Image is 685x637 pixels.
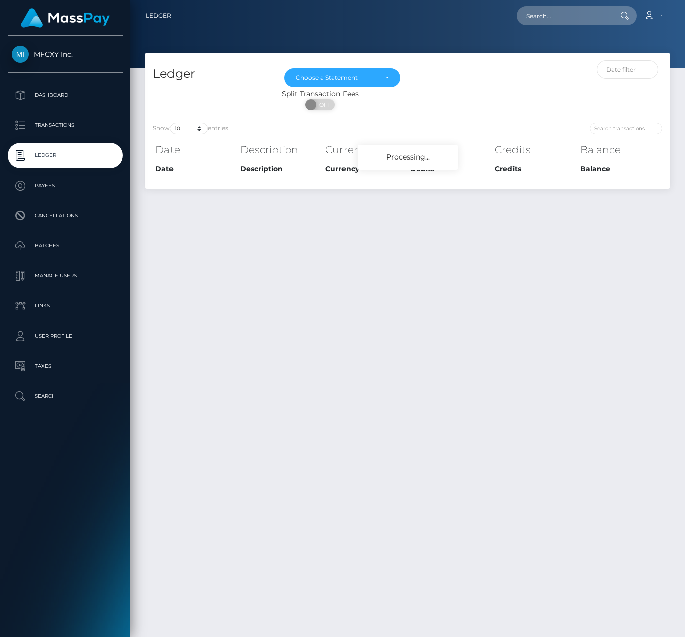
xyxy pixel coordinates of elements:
input: Search... [517,6,611,25]
p: Transactions [12,118,119,133]
div: Processing... [358,145,458,170]
a: User Profile [8,324,123,349]
p: Ledger [12,148,119,163]
p: Dashboard [12,88,119,103]
a: Payees [8,173,123,198]
th: Date [153,161,238,177]
th: Description [238,140,322,160]
input: Search transactions [590,123,662,134]
a: Ledger [8,143,123,168]
a: Transactions [8,113,123,138]
img: MFCXY Inc. [12,46,29,63]
th: Credits [492,140,577,160]
select: Showentries [170,123,208,134]
a: Batches [8,233,123,258]
p: Taxes [12,359,119,374]
th: Debits [408,140,492,160]
button: Choose a Statement [284,68,401,87]
p: Payees [12,178,119,193]
span: MFCXY Inc. [8,50,123,59]
p: Manage Users [12,268,119,283]
div: Choose a Statement [296,74,378,82]
label: Show entries [153,123,228,134]
span: OFF [311,99,336,110]
a: Ledger [146,5,172,26]
th: Balance [578,161,662,177]
th: Description [238,161,322,177]
a: Links [8,293,123,318]
div: Split Transaction Fees [145,89,495,99]
th: Credits [492,161,577,177]
a: Taxes [8,354,123,379]
th: Currency [323,140,408,160]
a: Cancellations [8,203,123,228]
p: Links [12,298,119,313]
a: Search [8,384,123,409]
th: Currency [323,161,408,177]
th: Balance [578,140,662,160]
input: Date filter [597,60,658,79]
a: Dashboard [8,83,123,108]
p: User Profile [12,329,119,344]
img: MassPay Logo [21,8,110,28]
p: Batches [12,238,119,253]
h4: Ledger [153,65,269,83]
a: Manage Users [8,263,123,288]
p: Search [12,389,119,404]
p: Cancellations [12,208,119,223]
th: Date [153,140,238,160]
